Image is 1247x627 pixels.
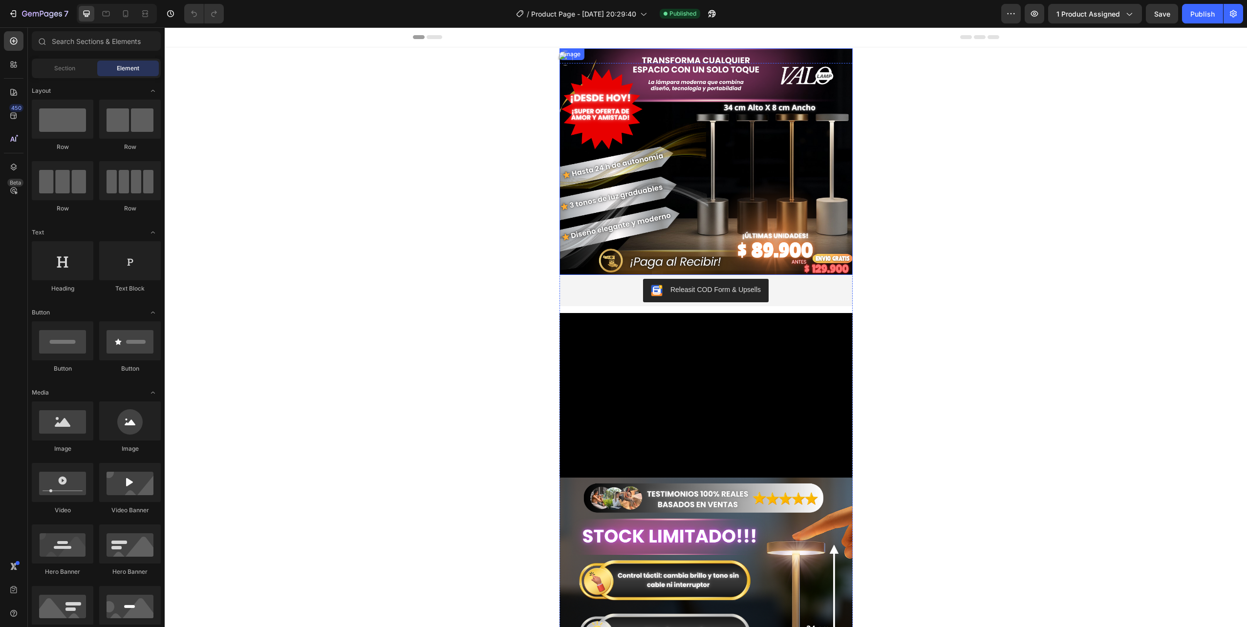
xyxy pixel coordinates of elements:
span: Button [32,308,50,317]
button: Save [1146,4,1178,23]
div: Image [99,444,161,453]
div: Heading [32,284,93,293]
div: Button [99,364,161,373]
div: Hero Banner [99,567,161,576]
div: Releasit COD Form & Upsells [506,257,596,268]
div: Undo/Redo [184,4,224,23]
span: Toggle open [145,385,161,400]
div: Row [32,143,93,151]
div: 450 [9,104,23,112]
span: 1 product assigned [1056,9,1120,19]
div: Text Block [99,284,161,293]
span: Element [117,64,139,73]
button: 7 [4,4,73,23]
div: Row [32,204,93,213]
span: Save [1154,10,1170,18]
div: Video Banner [99,506,161,515]
img: CKKYs5695_ICEAE=.webp [486,257,498,269]
button: 1 product assigned [1048,4,1142,23]
button: Releasit COD Form & Upsells [478,251,604,275]
div: Row [99,204,161,213]
div: Video [32,506,93,515]
span: Text [32,228,44,237]
div: Button [32,364,93,373]
div: Beta [7,179,23,187]
div: Image [32,444,93,453]
span: Toggle open [145,305,161,320]
span: Toggle open [145,225,161,240]
span: / [527,9,529,19]
div: Alibaba Image Search [393,23,408,38]
button: Publish [1182,4,1223,23]
div: Hero Banner [32,567,93,576]
span: Product Page - [DATE] 20:29:40 [531,9,636,19]
span: Media [32,388,49,397]
span: Layout [32,86,51,95]
img: upload-icon.svg [393,23,408,38]
div: Row [99,143,161,151]
p: 7 [64,8,68,20]
iframe: Design area [165,27,1247,627]
video: Video [395,286,688,451]
input: Search Sections & Elements [32,31,161,51]
span: Published [669,9,696,18]
span: Section [54,64,75,73]
span: Toggle open [145,83,161,99]
div: Publish [1190,9,1215,19]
